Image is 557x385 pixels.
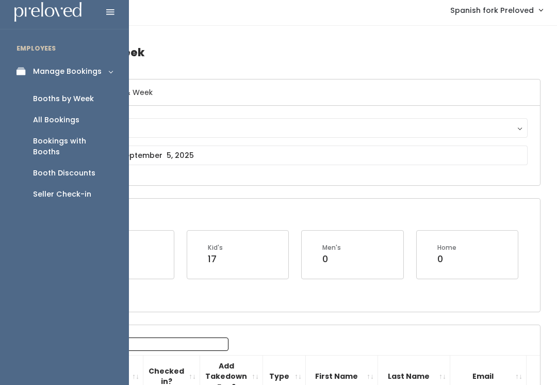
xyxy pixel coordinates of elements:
[97,338,228,351] input: Search:
[437,243,456,252] div: Home
[208,252,223,266] div: 17
[53,79,540,106] h6: Select Location & Week
[33,189,91,200] div: Seller Check-in
[33,136,112,157] div: Bookings with Booths
[33,115,79,125] div: All Bookings
[75,122,518,134] div: Spanish Fork
[322,243,341,252] div: Men's
[14,2,81,22] img: preloved logo
[450,5,534,16] span: Spanish fork Preloved
[437,252,456,266] div: 0
[59,338,228,351] label: Search:
[33,93,94,104] div: Booths by Week
[33,66,102,77] div: Manage Bookings
[65,118,528,138] button: Spanish Fork
[33,168,95,179] div: Booth Discounts
[65,146,528,165] input: August 30 - September 5, 2025
[322,252,341,266] div: 0
[53,38,540,67] h4: Booths by Week
[208,243,223,252] div: Kid's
